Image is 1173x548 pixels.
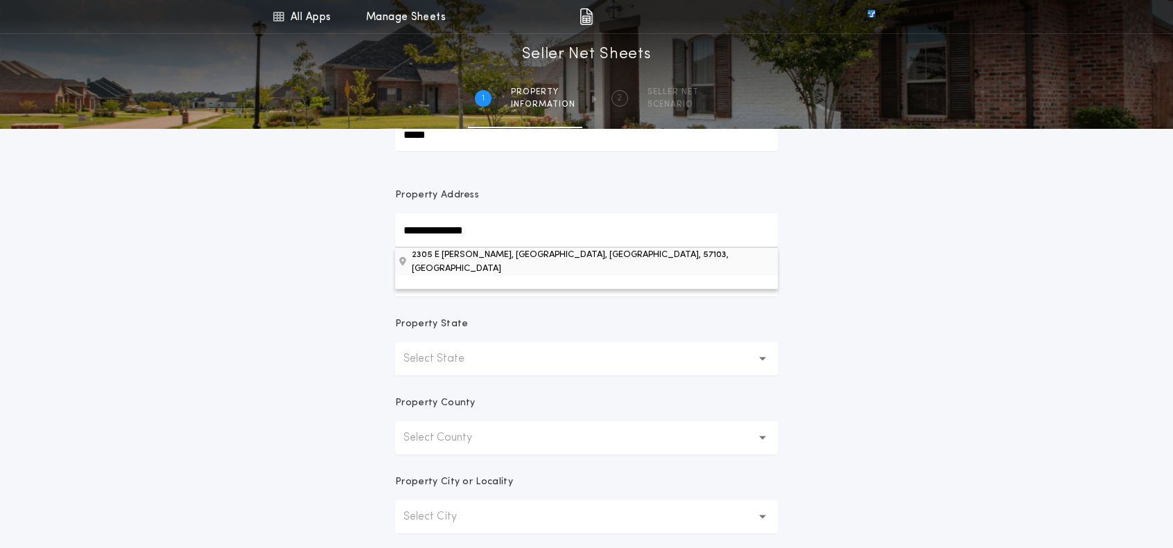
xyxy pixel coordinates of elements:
button: Select City [395,500,778,533]
p: Property City or Locality [395,475,513,489]
span: Property [511,87,575,98]
h2: 1 [482,93,485,104]
img: vs-icon [842,10,901,24]
h1: Seller Net Sheets [522,44,652,66]
span: SCENARIO [648,99,699,110]
button: Select County [395,421,778,454]
h2: 2 [617,93,622,104]
p: Select County [403,430,494,446]
p: Property Address [395,188,778,202]
span: information [511,99,575,110]
p: Property County [395,396,476,410]
img: img [580,8,593,25]
button: Select State [395,342,778,375]
p: Property State [395,317,468,331]
span: SELLER NET [648,87,699,98]
p: Select State [403,351,487,367]
button: Property Address [395,247,778,275]
input: Prepared For [395,118,778,151]
p: Select City [403,509,479,525]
